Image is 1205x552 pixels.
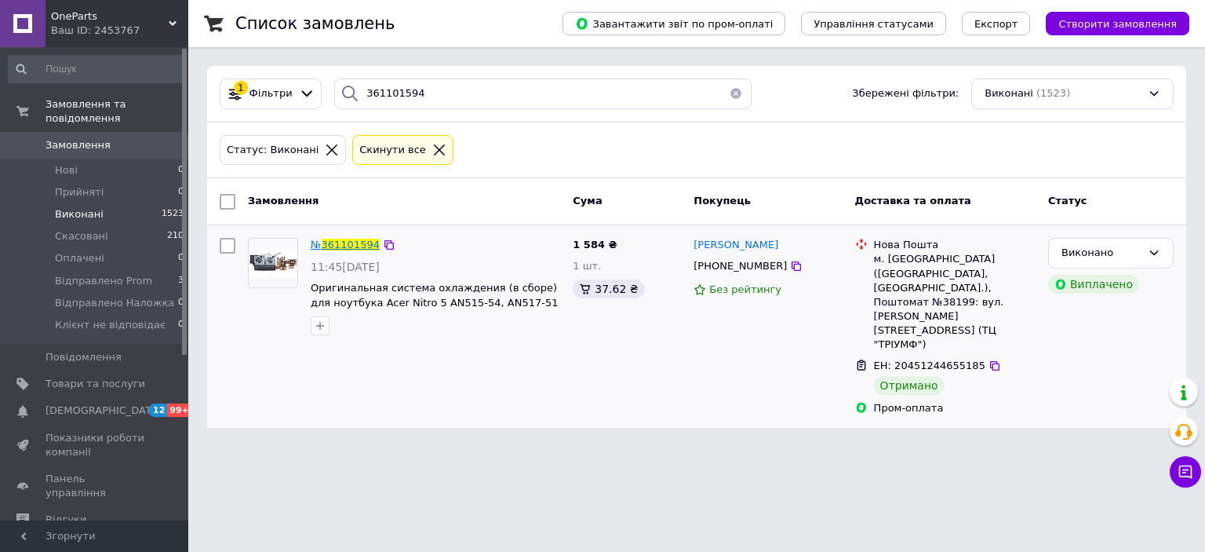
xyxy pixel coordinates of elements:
[249,86,293,101] span: Фільтри
[46,377,145,391] span: Товари та послуги
[55,229,108,243] span: Скасовані
[801,12,946,35] button: Управління статусами
[874,376,945,395] div: Отримано
[224,142,322,159] div: Статус: Виконані
[248,238,298,288] a: Фото товару
[814,18,934,30] span: Управління статусами
[974,18,1018,30] span: Експорт
[55,185,104,199] span: Прийняті
[46,513,86,527] span: Відгуки
[573,280,644,298] div: 37.62 ₴
[356,142,429,159] div: Cкинути все
[149,404,167,417] span: 12
[874,360,985,371] span: ЕН: 20451244655185
[962,12,1031,35] button: Експорт
[311,239,380,250] a: №361101594
[874,401,1036,415] div: Пром-оплата
[311,261,380,273] span: 11:45[DATE]
[874,238,1036,252] div: Нова Пошта
[162,207,184,221] span: 1523
[55,296,174,310] span: Відправлено Наложка
[852,86,959,101] span: Збережені фільтри:
[46,350,122,364] span: Повідомлення
[334,79,752,109] input: Пошук за номером замовлення, ПІБ покупця, номером телефону, Email, номером накладної
[235,14,395,33] h1: Список замовлень
[1048,275,1139,294] div: Виплачено
[573,239,617,250] span: 1 584 ₴
[1048,195,1087,207] span: Статус
[55,251,104,265] span: Оплачені
[573,195,602,207] span: Cума
[178,163,184,177] span: 0
[178,185,184,199] span: 0
[1036,87,1070,99] span: (1523)
[874,252,1036,352] div: м. [GEOGRAPHIC_DATA] ([GEOGRAPHIC_DATA], [GEOGRAPHIC_DATA].), Поштомат №38199: вул. [PERSON_NAME]...
[1030,17,1189,29] a: Створити замовлення
[985,86,1033,101] span: Виконані
[322,239,380,250] span: 361101594
[178,296,184,310] span: 0
[1046,12,1189,35] button: Створити замовлення
[855,195,971,207] span: Доставка та оплата
[562,12,785,35] button: Завантажити звіт по пром-оплаті
[234,81,248,95] div: 1
[178,274,184,288] span: 3
[311,239,322,250] span: №
[249,250,297,277] img: Фото товару
[46,472,145,500] span: Панель управління
[46,138,111,152] span: Замовлення
[55,274,152,288] span: Відправлено Prom
[694,238,778,253] a: [PERSON_NAME]
[167,229,184,243] span: 210
[1061,245,1141,261] div: Виконано
[8,55,185,83] input: Пошук
[694,239,778,250] span: [PERSON_NAME]
[694,260,787,272] span: [PHONE_NUMBER]
[1058,18,1177,30] span: Створити замовлення
[573,260,601,272] span: 1 шт.
[248,195,319,207] span: Замовлення
[55,163,78,177] span: Нові
[178,318,184,332] span: 0
[575,16,773,31] span: Завантажити звіт по пром-оплаті
[311,282,559,309] a: Оригинальная система охлаждения (в сборе) для ноутбука Acer Nitro 5 AN515-54, AN517-51
[55,318,166,332] span: Клієнт не відповідає
[46,404,162,418] span: [DEMOGRAPHIC_DATA]
[694,195,751,207] span: Покупець
[1170,456,1201,488] button: Чат з покупцем
[720,79,752,109] button: Очистить
[167,404,193,417] span: 99+
[46,431,145,459] span: Показники роботи компанії
[51,9,169,24] span: OneParts
[55,207,104,221] span: Виконані
[46,97,188,126] span: Замовлення та повідомлення
[709,283,781,295] span: Без рейтингу
[51,24,188,38] div: Ваш ID: 2453767
[178,251,184,265] span: 0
